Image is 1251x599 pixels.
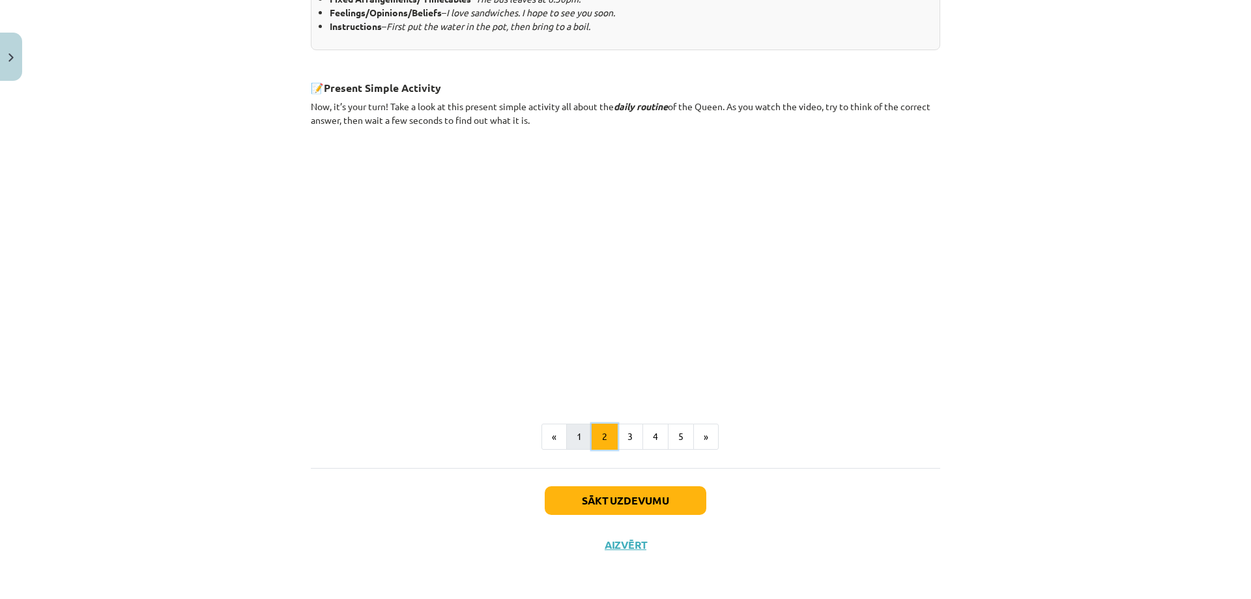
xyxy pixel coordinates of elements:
[642,424,669,450] button: 4
[693,424,719,450] button: »
[311,100,940,127] p: Now, it’s your turn! Take a look at this present simple activity all about the of the Queen. As y...
[324,81,441,95] strong: Present Simple Activity
[311,424,940,450] nav: Page navigation example
[330,6,930,20] li: –
[311,72,940,96] h3: 📝
[541,424,567,450] button: «
[592,424,618,450] button: 2
[617,424,643,450] button: 3
[330,7,442,18] b: Feelings/Opinions/Beliefs
[386,20,590,32] i: First put the water in the pot, then bring to a boil.
[566,424,592,450] button: 1
[545,486,706,515] button: Sākt uzdevumu
[668,424,694,450] button: 5
[614,100,668,112] i: daily routine
[330,20,930,33] li: –
[8,53,14,62] img: icon-close-lesson-0947bae3869378f0d4975bcd49f059093ad1ed9edebbc8119c70593378902aed.svg
[601,538,650,551] button: Aizvērt
[330,20,382,32] b: Instructions
[446,7,615,18] i: I love sandwiches. I hope to see you soon.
